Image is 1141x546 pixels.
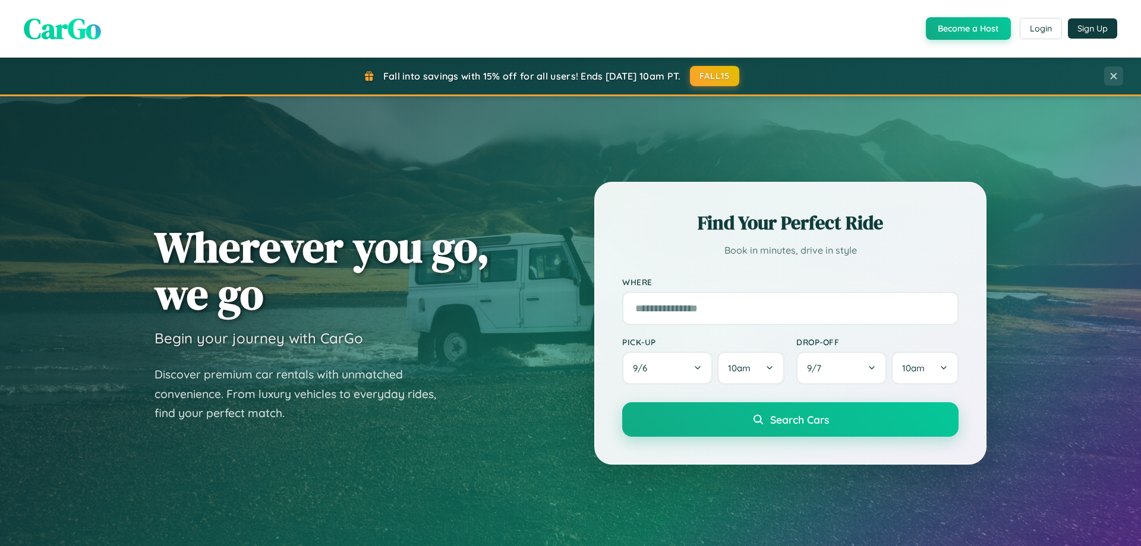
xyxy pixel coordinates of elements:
[155,365,452,423] p: Discover premium car rentals with unmatched convenience. From luxury vehicles to everyday rides, ...
[770,413,829,426] span: Search Cars
[902,362,925,374] span: 10am
[796,337,959,347] label: Drop-off
[155,329,363,347] h3: Begin your journey with CarGo
[690,66,740,86] button: FALL15
[24,9,101,48] span: CarGo
[1068,18,1117,39] button: Sign Up
[728,362,751,374] span: 10am
[796,352,887,384] button: 9/7
[622,242,959,259] p: Book in minutes, drive in style
[891,352,959,384] button: 10am
[155,223,490,317] h1: Wherever you go, we go
[622,337,784,347] label: Pick-up
[622,277,959,287] label: Where
[383,70,681,82] span: Fall into savings with 15% off for all users! Ends [DATE] 10am PT.
[622,402,959,437] button: Search Cars
[1020,18,1062,39] button: Login
[807,362,827,374] span: 9 / 7
[622,352,713,384] button: 9/6
[717,352,784,384] button: 10am
[926,17,1011,40] button: Become a Host
[622,210,959,236] h2: Find Your Perfect Ride
[633,362,653,374] span: 9 / 6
